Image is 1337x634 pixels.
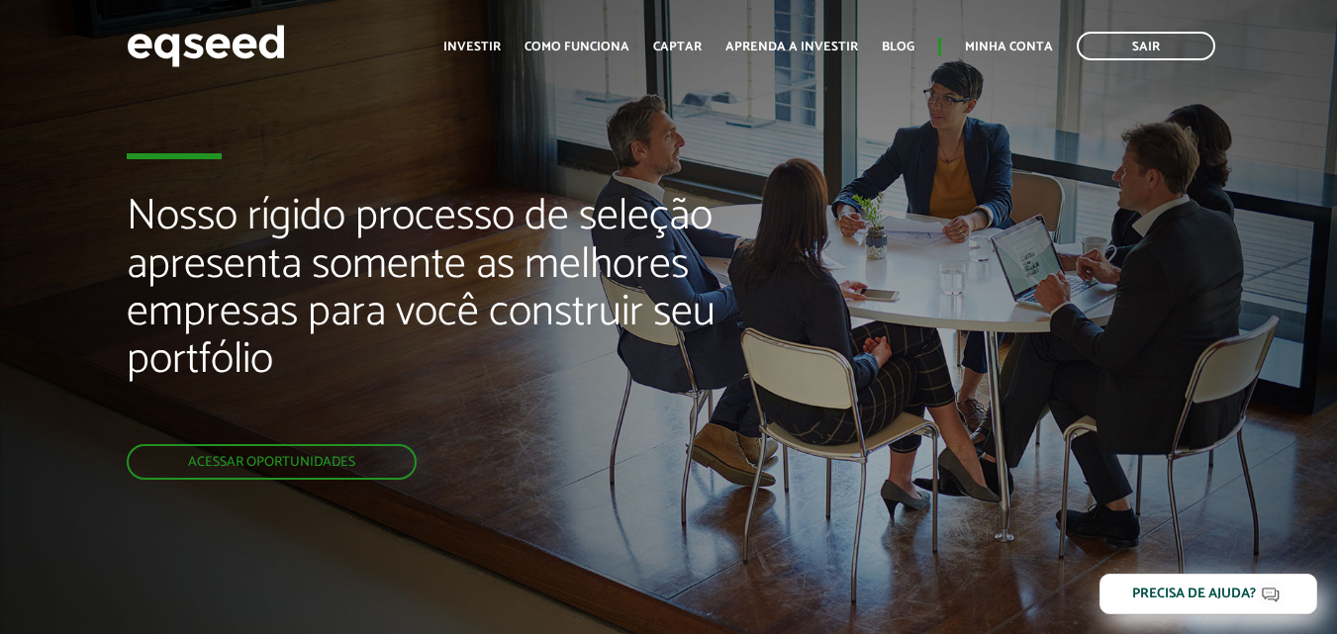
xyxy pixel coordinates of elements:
a: Acessar oportunidades [127,444,417,480]
img: EqSeed [127,20,285,72]
h2: Nosso rígido processo de seleção apresenta somente as melhores empresas para você construir seu p... [127,193,766,444]
a: Minha conta [965,41,1053,53]
a: Como funciona [525,41,629,53]
a: Sair [1077,32,1215,60]
a: Aprenda a investir [725,41,858,53]
a: Captar [653,41,702,53]
a: Investir [443,41,501,53]
a: Blog [882,41,914,53]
